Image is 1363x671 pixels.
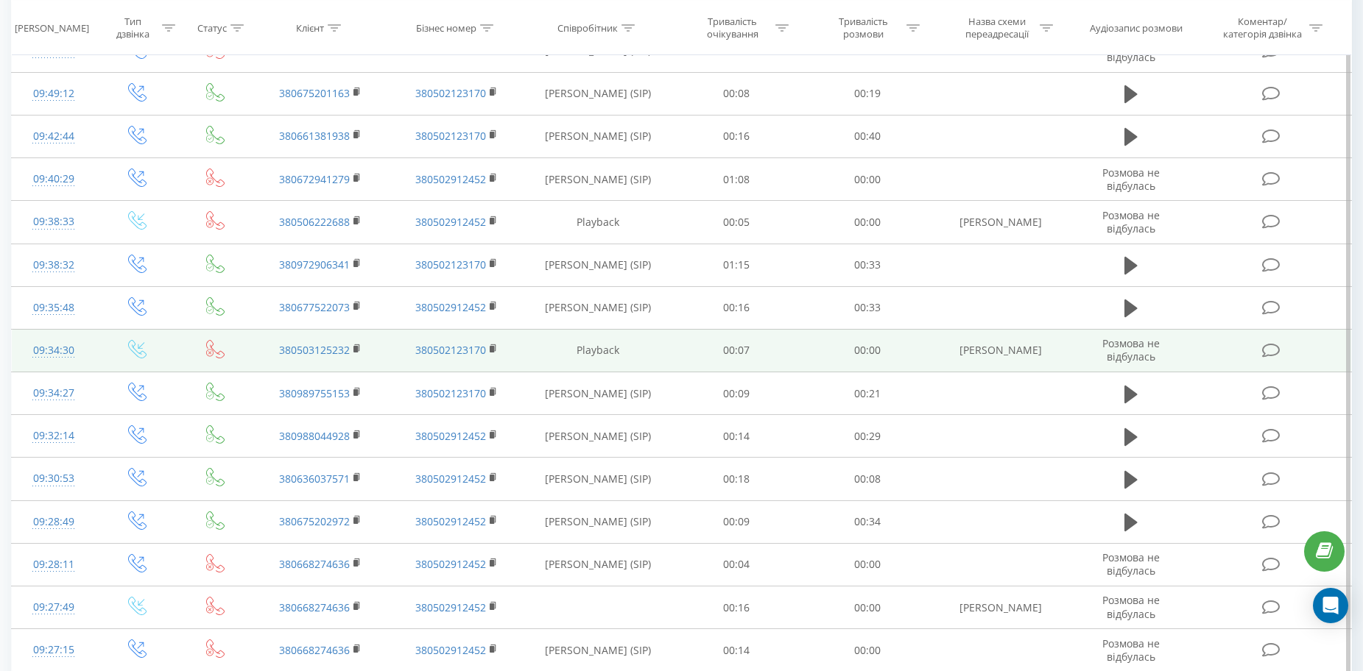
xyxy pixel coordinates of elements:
td: 00:34 [802,500,933,543]
td: 01:15 [671,244,802,286]
a: 380672941279 [279,172,350,186]
a: 380503125232 [279,343,350,357]
a: 380502912452 [415,215,486,229]
span: Розмова не відбулась [1102,550,1160,578]
div: Статус [197,21,227,34]
td: 00:09 [671,500,802,543]
a: 380506222688 [279,215,350,229]
td: [PERSON_NAME] (SIP) [524,500,671,543]
div: Коментар/категорія дзвінка [1219,15,1306,40]
td: 00:00 [802,329,933,372]
div: 09:35:48 [27,294,80,322]
div: 09:40:29 [27,165,80,194]
div: 09:34:27 [27,379,80,408]
a: 380661381938 [279,129,350,143]
div: 09:32:14 [27,422,80,450]
td: 00:16 [671,115,802,157]
a: 380677522073 [279,300,350,314]
a: 380502912452 [415,514,486,528]
td: 00:05 [671,201,802,244]
div: 09:34:30 [27,336,80,365]
a: 380502123170 [415,129,486,143]
td: [PERSON_NAME] (SIP) [524,244,671,286]
div: 09:38:33 [27,207,80,236]
div: Співробітник [557,21,618,34]
td: 00:16 [671,286,802,329]
span: Розмова не відбулась [1102,593,1160,620]
div: Клієнт [296,21,324,34]
td: 00:14 [671,415,802,458]
td: 00:18 [671,458,802,500]
div: Open Intercom Messenger [1313,588,1348,623]
span: Розмова не відбулась [1102,166,1160,193]
div: 09:27:49 [27,593,80,622]
a: 380502912452 [415,600,486,614]
a: 380675202972 [279,514,350,528]
a: 380636037571 [279,472,350,486]
a: 380502123170 [415,386,486,400]
td: 00:00 [802,158,933,201]
div: [PERSON_NAME] [15,21,89,34]
a: 380502912452 [415,557,486,571]
span: Розмова не відбулась [1102,636,1160,664]
a: 380989755153 [279,386,350,400]
td: [PERSON_NAME] (SIP) [524,158,671,201]
td: Playback [524,201,671,244]
td: 00:16 [671,586,802,629]
td: [PERSON_NAME] (SIP) [524,115,671,157]
a: 380668274636 [279,557,350,571]
td: [PERSON_NAME] (SIP) [524,543,671,586]
td: 00:40 [802,115,933,157]
a: 380502912452 [415,429,486,443]
td: 00:04 [671,543,802,586]
td: 00:08 [802,458,933,500]
div: Тип дзвінка [108,15,158,40]
td: [PERSON_NAME] (SIP) [524,458,671,500]
a: 380675201163 [279,86,350,100]
a: 380668274636 [279,600,350,614]
td: [PERSON_NAME] [932,201,1068,244]
a: 380502123170 [415,343,486,357]
td: 00:21 [802,372,933,415]
td: 01:08 [671,158,802,201]
td: 00:08 [671,72,802,115]
span: Розмова не відбулась [1102,336,1160,363]
div: 09:28:11 [27,550,80,579]
td: [PERSON_NAME] [932,329,1068,372]
td: [PERSON_NAME] (SIP) [524,372,671,415]
div: 09:30:53 [27,464,80,493]
td: [PERSON_NAME] (SIP) [524,72,671,115]
div: 09:49:12 [27,79,80,108]
div: Аудіозапис розмови [1090,21,1183,34]
td: 00:00 [802,543,933,586]
td: 00:29 [802,415,933,458]
td: 00:09 [671,372,802,415]
td: Playback [524,329,671,372]
div: Назва схеми переадресації [957,15,1036,40]
div: Тривалість очікування [693,15,772,40]
a: 380502123170 [415,258,486,271]
td: 00:19 [802,72,933,115]
td: 00:00 [802,201,933,244]
td: 00:33 [802,244,933,286]
a: 380988044928 [279,429,350,443]
a: 380502912452 [415,300,486,314]
div: Бізнес номер [416,21,476,34]
a: 380502123170 [415,86,486,100]
a: 380502912452 [415,643,486,657]
td: 00:00 [802,586,933,629]
div: Тривалість розмови [824,15,903,40]
a: 380972906341 [279,258,350,271]
a: 380502912452 [415,472,486,486]
td: [PERSON_NAME] (SIP) [524,415,671,458]
div: 09:42:44 [27,122,80,151]
div: 09:28:49 [27,508,80,536]
div: 09:27:15 [27,636,80,664]
td: 00:07 [671,329,802,372]
div: 09:38:32 [27,251,80,280]
span: Розмова не відбулась [1102,208,1160,235]
a: 380502912452 [415,172,486,186]
td: [PERSON_NAME] (SIP) [524,286,671,329]
td: 00:33 [802,286,933,329]
a: 380668274636 [279,643,350,657]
